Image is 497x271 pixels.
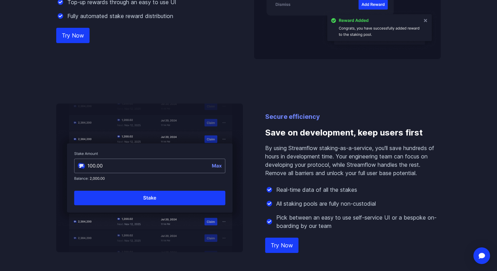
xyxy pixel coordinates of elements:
img: Save on development, keep users first [56,104,243,252]
a: Try Now [265,238,298,253]
div: Open Intercom Messenger [473,247,490,264]
a: Try Now [56,28,90,43]
p: Real-time data of all the stakes [276,186,357,194]
p: All staking pools are fully non-custodial [276,199,376,208]
p: Secure efficiency [265,112,441,122]
h3: Save on development, keep users first [265,122,441,144]
p: Fully automated stake reward distribution [67,12,173,20]
p: By using Streamflow staking-as-a-service, you'll save hundreds of hours in development time. Your... [265,144,441,177]
p: Pick between an easy to use self-service UI or a bespoke on-boarding by our team [276,213,441,230]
